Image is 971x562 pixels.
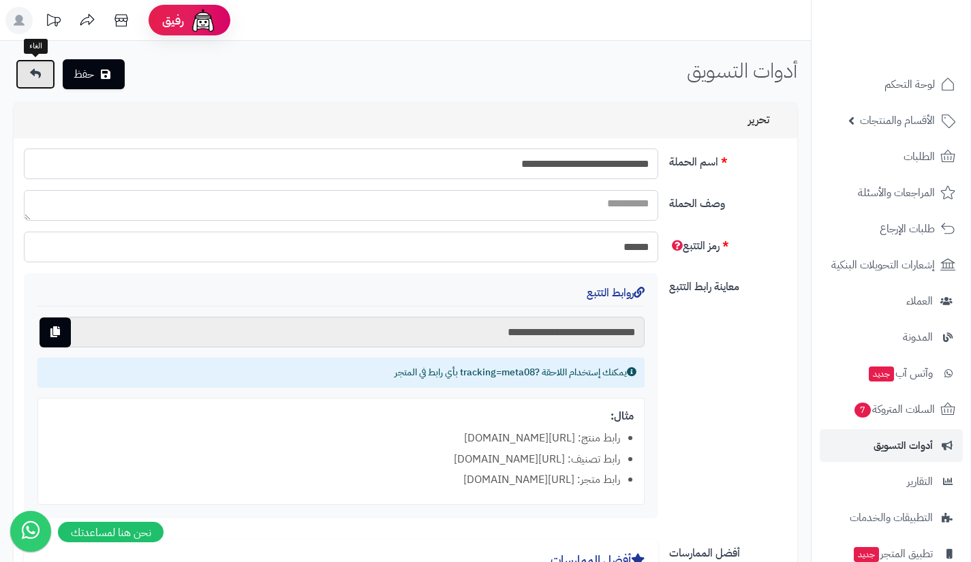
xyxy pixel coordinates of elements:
li: رابط تصنيف: [URL][DOMAIN_NAME] [48,452,620,467]
a: طلبات الإرجاع [820,213,963,245]
span: السلات المتروكة [853,400,935,419]
span: جديد [869,366,894,381]
span: الأقسام والمنتجات [860,111,935,130]
label: وصف الحملة [664,190,792,212]
a: العملاء [820,285,963,317]
a: الطلبات [820,140,963,173]
img: ai-face.png [189,7,217,34]
label: أفضل الممارسات [664,540,792,561]
a: أدوات التسويق [820,429,963,462]
span: طلبات الإرجاع [880,219,935,238]
span: أدوات التسويق [874,436,933,455]
span: رمز التتبع [669,238,720,254]
a: المراجعات والأسئلة [820,176,963,209]
span: إشعارات التحويلات البنكية [831,255,935,275]
a: التقارير [820,465,963,498]
span: التطبيقات والخدمات [850,508,933,527]
span: لوحة التحكم [884,75,935,94]
span: التقارير [907,472,933,491]
a: التطبيقات والخدمات [820,501,963,534]
span: المدونة [903,328,933,347]
label: معاينة رابط التتبع [664,273,792,295]
h1: أدوات التسويق [687,59,797,82]
label: اسم الحملة [664,149,792,170]
strong: مثال: [611,408,634,424]
span: وآتس آب [867,364,933,383]
div: الغاء [24,39,48,54]
span: العملاء [906,292,933,311]
h3: تحرير [748,114,784,127]
span: جديد [854,547,879,562]
span: الطلبات [904,147,935,166]
li: رابط منتج: [URL][DOMAIN_NAME] [48,431,620,446]
a: لوحة التحكم [820,68,963,101]
span: 7 [854,403,871,418]
li: رابط متجر: [URL][DOMAIN_NAME] [48,472,620,488]
button: حفظ [63,59,125,89]
div: يمكنك إستخدام اللاحقة ?tracking=meta08 بأي رابط في المتجر [37,358,645,388]
a: تحديثات المنصة [36,7,70,37]
a: السلات المتروكة7 [820,393,963,426]
span: المراجعات والأسئلة [858,183,935,202]
span: رفيق [162,12,184,29]
a: إشعارات التحويلات البنكية [820,249,963,281]
a: المدونة [820,321,963,354]
a: وآتس آبجديد [820,357,963,390]
h4: روابط التتبع [37,287,645,307]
